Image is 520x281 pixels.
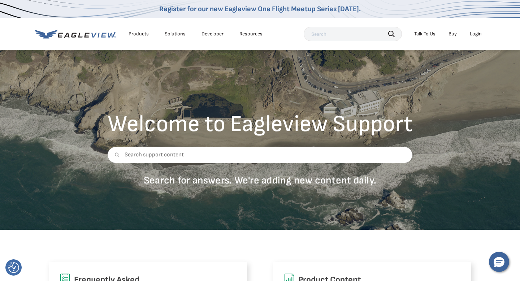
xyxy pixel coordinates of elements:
a: Developer [201,31,224,37]
div: Products [129,31,149,37]
div: Resources [239,31,263,37]
button: Consent Preferences [8,262,19,273]
input: Search [304,27,402,41]
div: Talk To Us [414,31,435,37]
a: Register for our new Eagleview One Flight Meetup Series [DATE]. [159,5,361,13]
h2: Welcome to Eagleview Support [108,113,413,136]
a: Buy [448,31,457,37]
p: Search for answers. We're adding new content daily. [108,174,413,187]
div: Solutions [165,31,186,37]
input: Search support content [108,147,413,163]
button: Hello, have a question? Let’s chat. [489,252,509,272]
img: Revisit consent button [8,262,19,273]
div: Login [470,31,482,37]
